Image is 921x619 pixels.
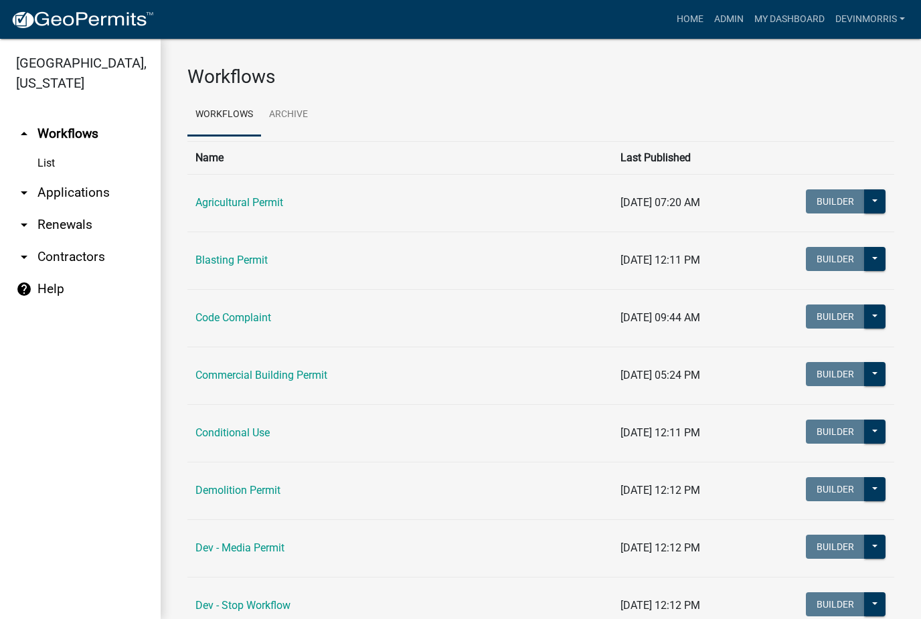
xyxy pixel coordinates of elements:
[620,311,700,324] span: [DATE] 09:44 AM
[261,94,316,137] a: Archive
[16,126,32,142] i: arrow_drop_up
[620,369,700,381] span: [DATE] 05:24 PM
[709,7,749,32] a: Admin
[195,599,290,612] a: Dev - Stop Workflow
[806,535,865,559] button: Builder
[187,94,261,137] a: Workflows
[806,362,865,386] button: Builder
[620,426,700,439] span: [DATE] 12:11 PM
[806,247,865,271] button: Builder
[16,217,32,233] i: arrow_drop_down
[806,477,865,501] button: Builder
[16,281,32,297] i: help
[195,484,280,497] a: Demolition Permit
[16,185,32,201] i: arrow_drop_down
[187,66,894,88] h3: Workflows
[187,141,612,174] th: Name
[195,311,271,324] a: Code Complaint
[195,196,283,209] a: Agricultural Permit
[16,249,32,265] i: arrow_drop_down
[620,541,700,554] span: [DATE] 12:12 PM
[830,7,910,32] a: Devinmorris
[195,369,327,381] a: Commercial Building Permit
[806,189,865,213] button: Builder
[806,592,865,616] button: Builder
[806,304,865,329] button: Builder
[620,254,700,266] span: [DATE] 12:11 PM
[620,484,700,497] span: [DATE] 12:12 PM
[195,541,284,554] a: Dev - Media Permit
[612,141,752,174] th: Last Published
[671,7,709,32] a: Home
[749,7,830,32] a: My Dashboard
[806,420,865,444] button: Builder
[195,254,268,266] a: Blasting Permit
[620,196,700,209] span: [DATE] 07:20 AM
[195,426,270,439] a: Conditional Use
[620,599,700,612] span: [DATE] 12:12 PM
